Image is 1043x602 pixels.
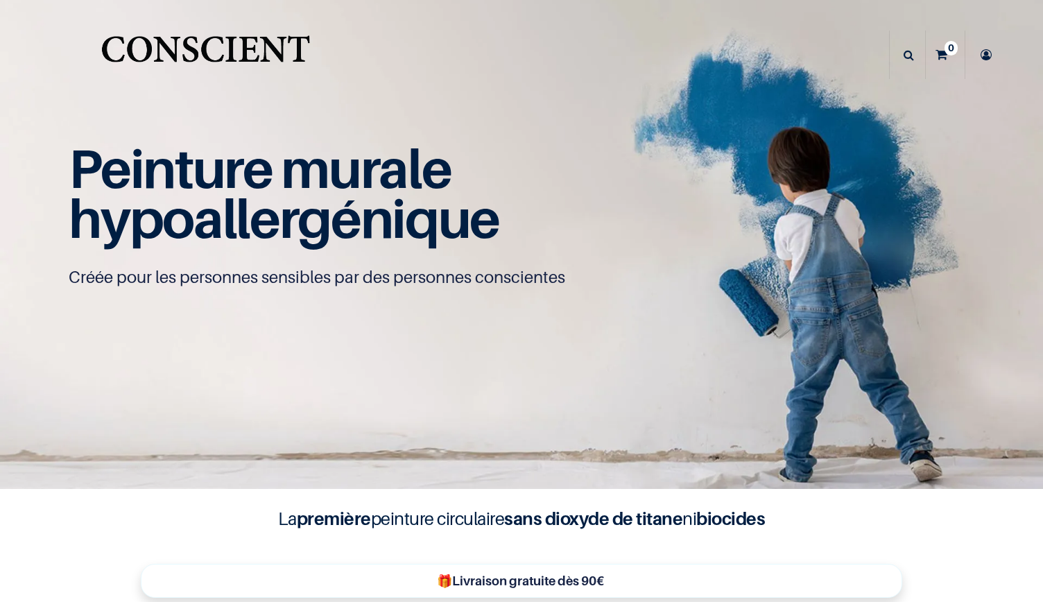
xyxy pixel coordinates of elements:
[297,508,371,529] b: première
[945,41,958,55] sup: 0
[696,508,765,529] b: biocides
[69,266,974,289] p: Créée pour les personnes sensibles par des personnes conscientes
[437,574,604,588] b: 🎁Livraison gratuite dès 90€
[98,28,313,83] img: Conscient
[244,506,799,532] h4: La peinture circulaire ni
[504,508,682,529] b: sans dioxyde de titane
[69,186,499,250] span: hypoallergénique
[69,136,451,200] span: Peinture murale
[926,31,965,79] a: 0
[98,28,313,83] a: Logo of Conscient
